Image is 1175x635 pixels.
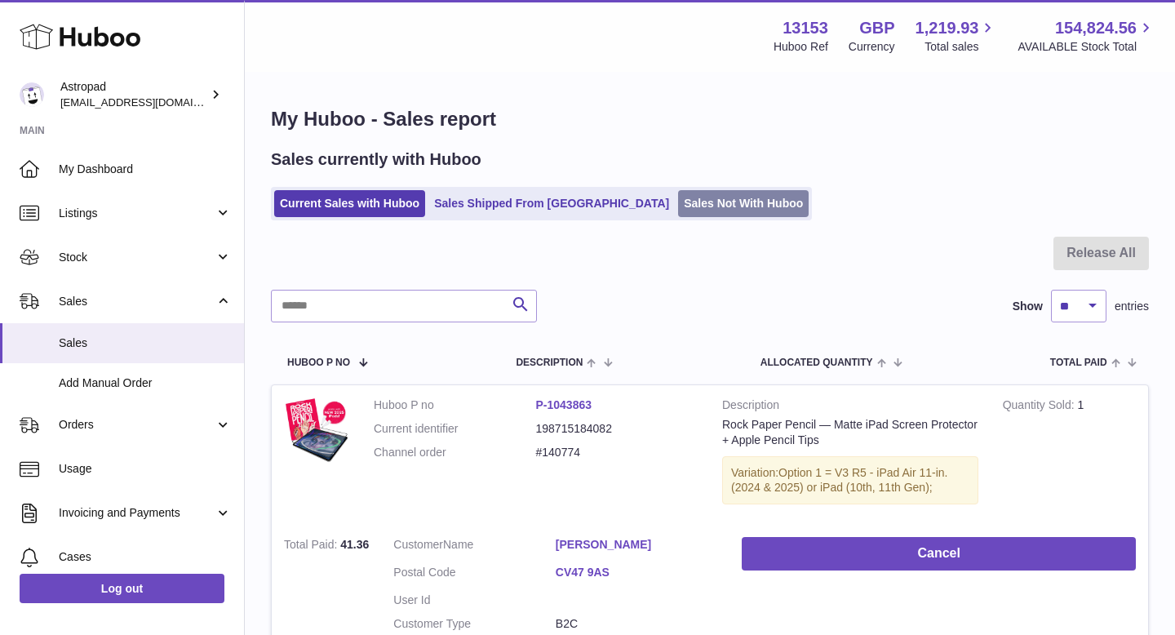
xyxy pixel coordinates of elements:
[1013,299,1043,314] label: Show
[849,39,895,55] div: Currency
[59,335,232,351] span: Sales
[59,206,215,221] span: Listings
[59,549,232,565] span: Cases
[59,162,232,177] span: My Dashboard
[678,190,809,217] a: Sales Not With Huboo
[428,190,675,217] a: Sales Shipped From [GEOGRAPHIC_DATA]
[536,445,698,460] dd: #140774
[374,397,536,413] dt: Huboo P no
[20,574,224,603] a: Log out
[924,39,997,55] span: Total sales
[722,417,978,448] div: Rock Paper Pencil — Matte iPad Screen Protector + Apple Pencil Tips
[916,17,998,55] a: 1,219.93 Total sales
[742,537,1136,571] button: Cancel
[60,79,207,110] div: Astropad
[760,357,873,368] span: ALLOCATED Quantity
[374,421,536,437] dt: Current identifier
[59,461,232,477] span: Usage
[393,593,556,608] dt: User Id
[284,397,349,463] img: 2025-IPADS.jpg
[393,565,556,584] dt: Postal Code
[1050,357,1107,368] span: Total paid
[1115,299,1149,314] span: entries
[556,565,718,580] a: CV47 9AS
[59,505,215,521] span: Invoicing and Payments
[287,357,350,368] span: Huboo P no
[783,17,828,39] strong: 13153
[274,190,425,217] a: Current Sales with Huboo
[20,82,44,107] img: matt@astropad.com
[722,397,978,417] strong: Description
[774,39,828,55] div: Huboo Ref
[1003,398,1078,415] strong: Quantity Sold
[393,616,556,632] dt: Customer Type
[536,421,698,437] dd: 198715184082
[1018,17,1155,55] a: 154,824.56 AVAILABLE Stock Total
[536,398,592,411] a: P-1043863
[59,250,215,265] span: Stock
[284,538,340,555] strong: Total Paid
[722,456,978,505] div: Variation:
[271,106,1149,132] h1: My Huboo - Sales report
[59,375,232,391] span: Add Manual Order
[1055,17,1137,39] span: 154,824.56
[393,537,556,557] dt: Name
[556,616,718,632] dd: B2C
[516,357,583,368] span: Description
[60,95,240,109] span: [EMAIL_ADDRESS][DOMAIN_NAME]
[59,417,215,433] span: Orders
[556,537,718,553] a: [PERSON_NAME]
[991,385,1148,525] td: 1
[271,149,481,171] h2: Sales currently with Huboo
[916,17,979,39] span: 1,219.93
[1018,39,1155,55] span: AVAILABLE Stock Total
[731,466,948,495] span: Option 1 = V3 R5 - iPad Air 11-in. (2024 & 2025) or iPad (10th, 11th Gen);
[59,294,215,309] span: Sales
[859,17,894,39] strong: GBP
[374,445,536,460] dt: Channel order
[393,538,443,551] span: Customer
[340,538,369,551] span: 41.36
